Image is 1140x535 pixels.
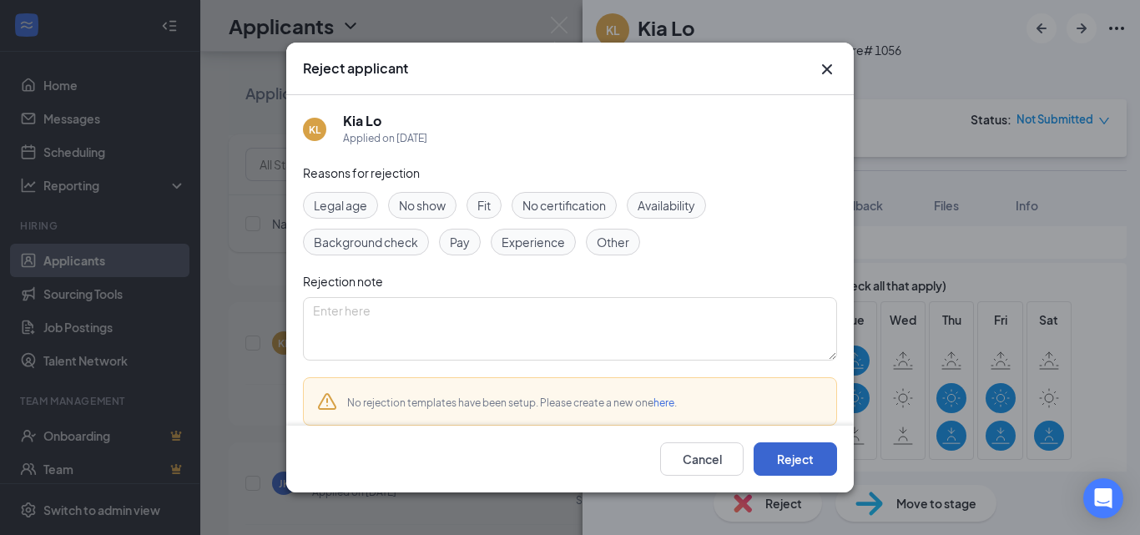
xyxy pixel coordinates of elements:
button: Reject [754,442,837,476]
div: KL [309,123,320,137]
span: Rejection note [303,274,383,289]
h3: Reject applicant [303,59,408,78]
div: Open Intercom Messenger [1083,478,1123,518]
span: Background check [314,233,418,251]
span: Availability [638,196,695,215]
span: Other [597,233,629,251]
div: Applied on [DATE] [343,130,427,147]
span: Legal age [314,196,367,215]
span: Fit [477,196,491,215]
span: Reasons for rejection [303,165,420,180]
button: Close [817,59,837,79]
h5: Kia Lo [343,112,381,130]
span: Pay [450,233,470,251]
a: here [653,396,674,409]
span: Experience [502,233,565,251]
span: No show [399,196,446,215]
svg: Cross [817,59,837,79]
span: No rejection templates have been setup. Please create a new one . [347,396,677,409]
button: Cancel [660,442,744,476]
span: No certification [522,196,606,215]
svg: Warning [317,391,337,411]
